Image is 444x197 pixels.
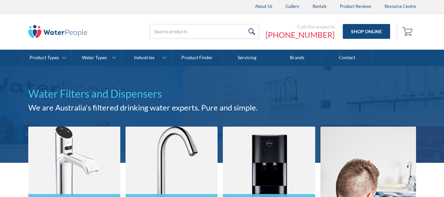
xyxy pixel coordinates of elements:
a: Product Finder [172,50,222,66]
a: Shop Online [343,24,390,39]
a: Open empty cart [400,24,416,39]
div: Product Types [30,55,59,61]
div: Industries [134,55,154,61]
a: [PHONE_NUMBER] [266,30,335,40]
a: Water Types [72,50,122,66]
a: Brands [272,50,322,66]
input: Search products [150,24,259,39]
div: Water Types [82,55,107,61]
a: Product Types [22,50,72,66]
a: Servicing [222,50,272,66]
a: Industries [122,50,172,66]
img: The Water People [28,25,87,38]
a: Contact [322,50,372,66]
div: Call the experts [266,23,335,30]
img: shopping cart [402,26,414,37]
